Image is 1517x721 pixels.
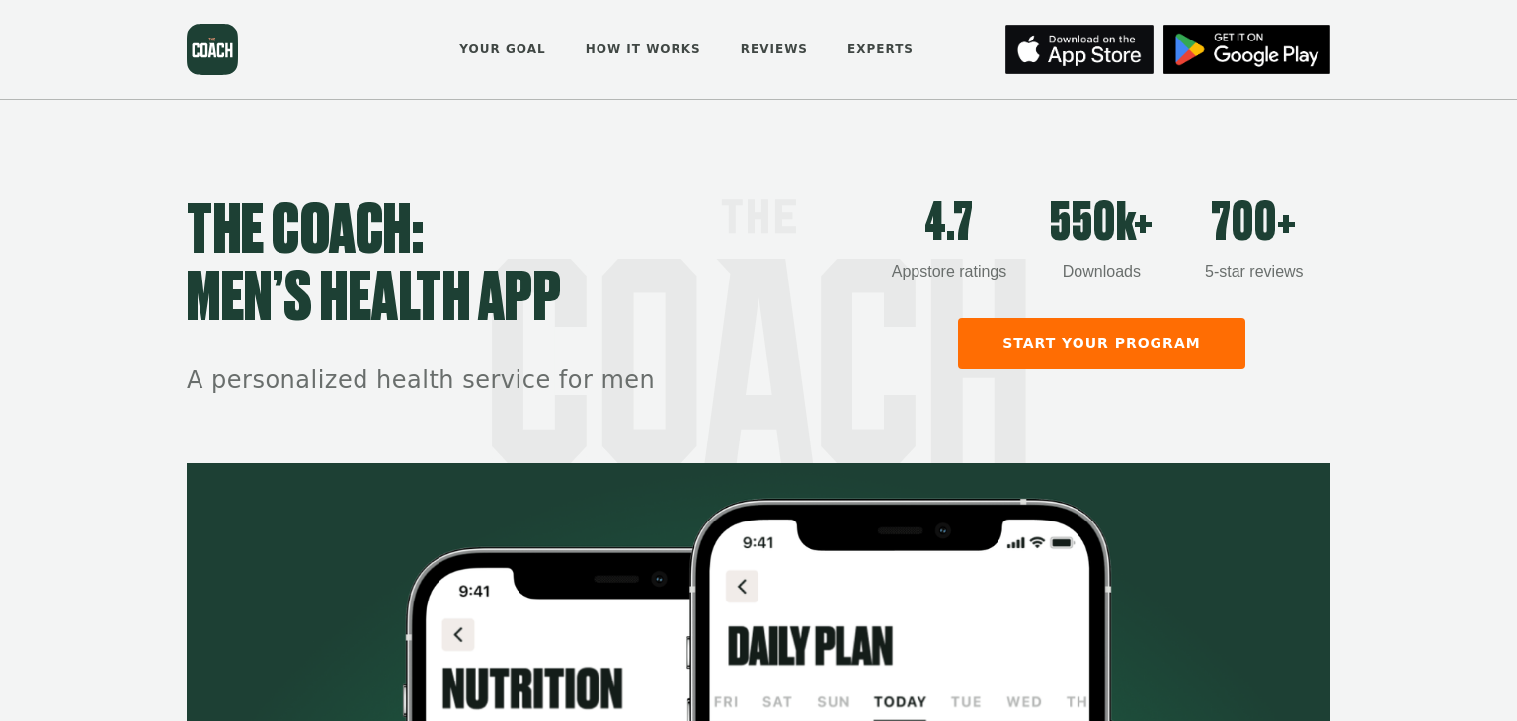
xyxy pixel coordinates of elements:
div: 5-star reviews [1178,260,1330,283]
div: Downloads [1025,260,1177,283]
h1: THE COACH: men’s health app [187,199,873,333]
div: 550k+ [1025,199,1177,250]
a: Experts [840,29,920,71]
a: Start your program [958,318,1245,369]
div: 700+ [1178,199,1330,250]
a: Reviews [734,29,815,71]
div: 4.7 [873,199,1025,250]
img: the coach logo [187,24,238,75]
div: Appstore ratings [873,260,1025,283]
a: How it works [579,29,708,71]
a: the Coach homepage [187,24,238,75]
img: App Store button [1005,25,1154,74]
h2: A personalized health service for men [187,364,873,398]
a: Your goal [452,29,552,71]
img: App Store button [1163,25,1330,74]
